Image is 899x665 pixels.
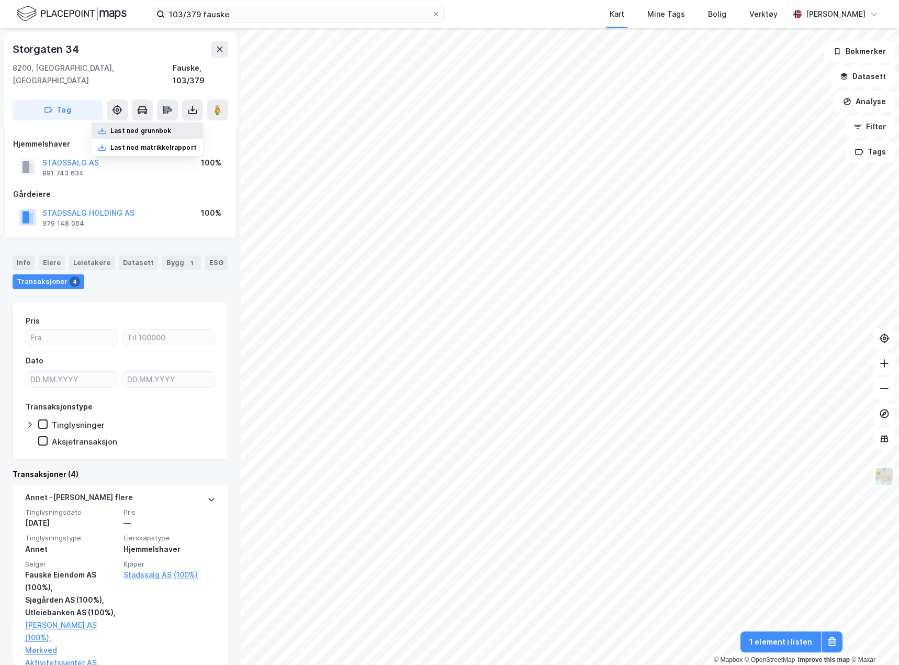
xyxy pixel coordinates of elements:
[26,330,118,346] input: Fra
[123,560,216,569] span: Kjøper
[123,330,215,346] input: Til 100000
[26,315,40,327] div: Pris
[186,258,197,268] div: 1
[25,560,117,569] span: Selger
[42,169,84,178] div: 991 743 634
[749,8,778,20] div: Verktøy
[610,8,624,20] div: Kart
[201,157,221,169] div: 100%
[740,631,821,652] button: 1 element i listen
[26,401,93,413] div: Transaksjonstype
[798,656,850,663] a: Improve this map
[173,62,228,87] div: Fauske, 103/379
[13,41,81,58] div: Storgaten 34
[110,127,171,135] div: Last ned grunnbok
[123,569,216,581] a: Stadssalg AS (100%)
[123,543,216,556] div: Hjemmelshaver
[25,569,117,594] div: Fauske Eiendom AS (100%),
[845,116,895,137] button: Filter
[205,256,228,270] div: ESG
[25,619,117,644] a: [PERSON_NAME] AS (100%),
[708,8,726,20] div: Bolig
[874,467,894,486] img: Z
[52,420,105,430] div: Tinglysninger
[70,276,80,287] div: 4
[201,207,221,219] div: 100%
[834,91,895,112] button: Analyse
[25,543,117,556] div: Annet
[42,219,84,228] div: 979 148 054
[13,274,84,289] div: Transaksjoner
[26,372,118,387] input: DD.MM.YYYY
[13,99,103,120] button: Tag
[13,468,228,481] div: Transaksjoner (4)
[847,615,899,665] iframe: Chat Widget
[714,656,743,663] a: Mapbox
[52,437,117,447] div: Aksjetransaksjon
[25,534,117,542] span: Tinglysningstype
[25,508,117,517] span: Tinglysningsdato
[165,6,432,22] input: Søk på adresse, matrikkel, gårdeiere, leietakere eller personer
[119,256,158,270] div: Datasett
[26,354,43,367] div: Dato
[123,517,216,529] div: —
[13,256,35,270] div: Info
[162,256,201,270] div: Bygg
[647,8,685,20] div: Mine Tags
[123,534,216,542] span: Eierskapstype
[745,656,795,663] a: OpenStreetMap
[13,188,228,201] div: Gårdeiere
[846,141,895,162] button: Tags
[25,491,133,508] div: Annet - [PERSON_NAME] flere
[25,517,117,529] div: [DATE]
[847,615,899,665] div: Kontrollprogram for chat
[824,41,895,62] button: Bokmerker
[69,256,115,270] div: Leietakere
[39,256,65,270] div: Eiere
[13,138,228,150] div: Hjemmelshaver
[13,62,173,87] div: 8200, [GEOGRAPHIC_DATA], [GEOGRAPHIC_DATA]
[831,66,895,87] button: Datasett
[17,5,127,23] img: logo.f888ab2527a4732fd821a326f86c7f29.svg
[806,8,866,20] div: [PERSON_NAME]
[25,606,117,619] div: Utleiebanken AS (100%),
[123,372,215,387] input: DD.MM.YYYY
[25,594,117,606] div: Sjøgården AS (100%),
[110,143,197,152] div: Last ned matrikkelrapport
[123,508,216,517] span: Pris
